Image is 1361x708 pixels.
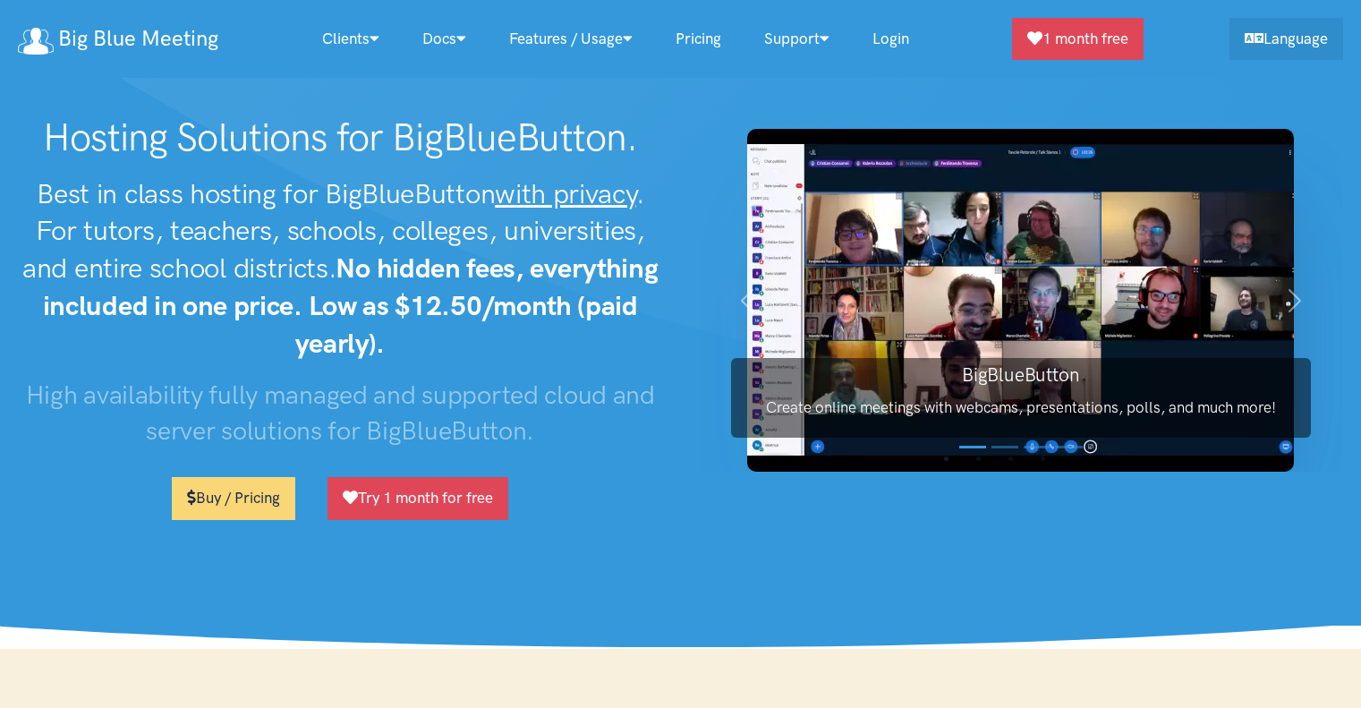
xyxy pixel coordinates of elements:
p: Create online meetings with webcams, presentations, polls, and much more! [731,396,1311,420]
a: Features / Usage [488,20,654,58]
a: Login [851,20,931,58]
a: Clients [301,20,401,58]
a: Support [743,20,851,58]
a: Buy / Pricing [172,477,295,519]
a: Try 1 month for free [327,477,508,519]
a: Pricing [654,20,743,58]
a: Docs [401,20,488,58]
img: logo [18,28,54,55]
h2: Best in class hosting for BigBlueButton . For tutors, teachers, schools, colleges, universities, ... [18,175,663,363]
h1: Hosting Solutions for BigBlueButton. [18,115,663,161]
a: 1 month free [1012,18,1144,60]
a: Big Blue Meeting [18,20,218,58]
a: Language [1229,18,1343,60]
img: BigBlueButton screenshot [747,129,1294,472]
h3: BigBlueButton [731,362,1311,388]
u: with privacy [495,177,635,210]
strong: No hidden fees, everything included in one price. Low as $12.50/month (paid yearly). [43,252,659,360]
h3: High availability fully managed and supported cloud and server solutions for BigBlueButton. [18,377,663,449]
